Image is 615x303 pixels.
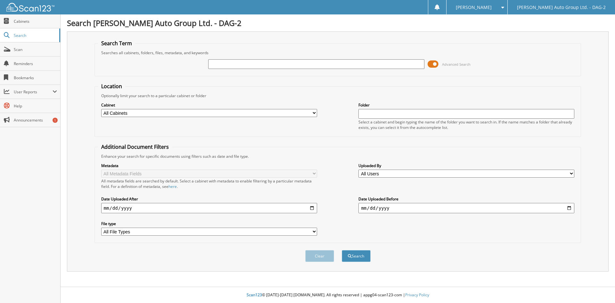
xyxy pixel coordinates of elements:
[358,119,574,130] div: Select a cabinet and begin typing the name of the folder you want to search in. If the name match...
[247,292,262,298] span: Scan123
[14,61,57,66] span: Reminders
[53,118,58,123] div: 1
[342,250,371,262] button: Search
[456,5,492,9] span: [PERSON_NAME]
[61,287,615,303] div: © [DATE]-[DATE] [DOMAIN_NAME]. All rights reserved | appg04-scan123-com |
[168,184,177,189] a: here
[14,33,56,38] span: Search
[358,102,574,108] label: Folder
[98,40,135,47] legend: Search Term
[98,93,578,98] div: Optionally limit your search to a particular cabinet or folder
[101,203,317,213] input: start
[101,178,317,189] div: All metadata fields are searched by default. Select a cabinet with metadata to enable filtering b...
[101,102,317,108] label: Cabinet
[101,221,317,226] label: File type
[14,19,57,24] span: Cabinets
[98,50,578,55] div: Searches all cabinets, folders, files, metadata, and keywords
[98,143,172,150] legend: Additional Document Filters
[14,103,57,109] span: Help
[98,83,125,90] legend: Location
[358,163,574,168] label: Uploaded By
[358,203,574,213] input: end
[101,163,317,168] label: Metadata
[14,117,57,123] span: Announcements
[101,196,317,202] label: Date Uploaded After
[14,47,57,52] span: Scan
[405,292,429,298] a: Privacy Policy
[98,154,578,159] div: Enhance your search for specific documents using filters such as date and file type.
[14,89,53,95] span: User Reports
[67,18,609,28] h1: Search [PERSON_NAME] Auto Group Ltd. - DAG-2
[305,250,334,262] button: Clear
[442,62,471,67] span: Advanced Search
[517,5,606,9] span: [PERSON_NAME] Auto Group Ltd. - DAG-2
[358,196,574,202] label: Date Uploaded Before
[14,75,57,80] span: Bookmarks
[6,3,54,12] img: scan123-logo-white.svg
